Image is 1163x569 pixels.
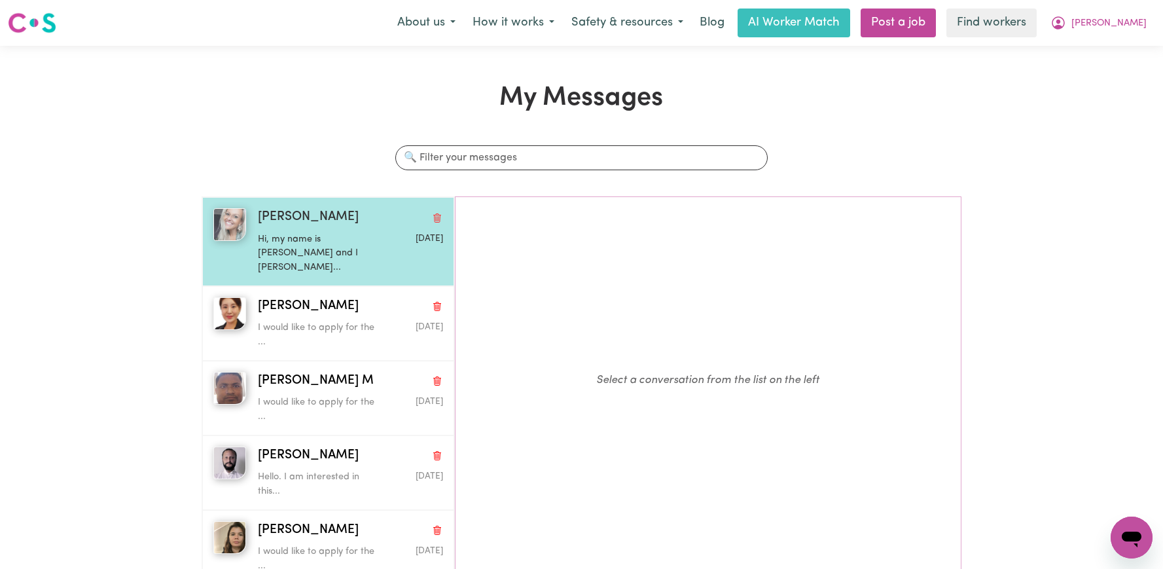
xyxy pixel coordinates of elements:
[202,435,454,510] button: Michele V[PERSON_NAME]Delete conversationHello. I am interested in this...Message sent on July 1,...
[258,395,382,424] p: I would like to apply for the ...
[431,209,443,226] button: Delete conversation
[258,521,359,540] span: [PERSON_NAME]
[596,375,819,386] em: Select a conversation from the list on the left
[258,372,374,391] span: [PERSON_NAME] M
[1042,9,1155,37] button: My Account
[416,397,443,406] span: Message sent on April 3, 2025
[202,197,454,286] button: Julia B[PERSON_NAME]Delete conversationHi, my name is [PERSON_NAME] and I [PERSON_NAME]...Message...
[464,9,563,37] button: How it works
[416,472,443,481] span: Message sent on July 1, 2024
[738,9,850,37] a: AI Worker Match
[258,232,382,275] p: Hi, my name is [PERSON_NAME] and I [PERSON_NAME]...
[213,208,246,241] img: Julia B
[416,234,443,243] span: Message sent on August 4, 2025
[395,145,767,170] input: 🔍 Filter your messages
[1111,517,1153,559] iframe: Button to launch messaging window
[202,286,454,361] button: Jin K[PERSON_NAME]Delete conversationI would like to apply for the ...Message sent on August 3, 2025
[213,297,246,330] img: Jin K
[431,522,443,539] button: Delete conversation
[258,208,359,227] span: [PERSON_NAME]
[946,9,1037,37] a: Find workers
[213,372,246,405] img: Mohammad Shipon M
[258,470,382,498] p: Hello. I am interested in this...
[692,9,732,37] a: Blog
[431,298,443,315] button: Delete conversation
[563,9,692,37] button: Safety & resources
[1071,16,1147,31] span: [PERSON_NAME]
[8,8,56,38] a: Careseekers logo
[258,321,382,349] p: I would like to apply for the ...
[213,521,246,554] img: Simone R
[202,361,454,435] button: Mohammad Shipon M[PERSON_NAME] MDelete conversationI would like to apply for the ...Message sent ...
[416,547,443,555] span: Message sent on July 5, 2024
[258,297,359,316] span: [PERSON_NAME]
[389,9,464,37] button: About us
[258,447,359,466] span: [PERSON_NAME]
[431,447,443,464] button: Delete conversation
[416,323,443,331] span: Message sent on August 3, 2025
[213,447,246,479] img: Michele V
[861,9,936,37] a: Post a job
[431,373,443,390] button: Delete conversation
[8,11,56,35] img: Careseekers logo
[202,83,961,114] h1: My Messages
